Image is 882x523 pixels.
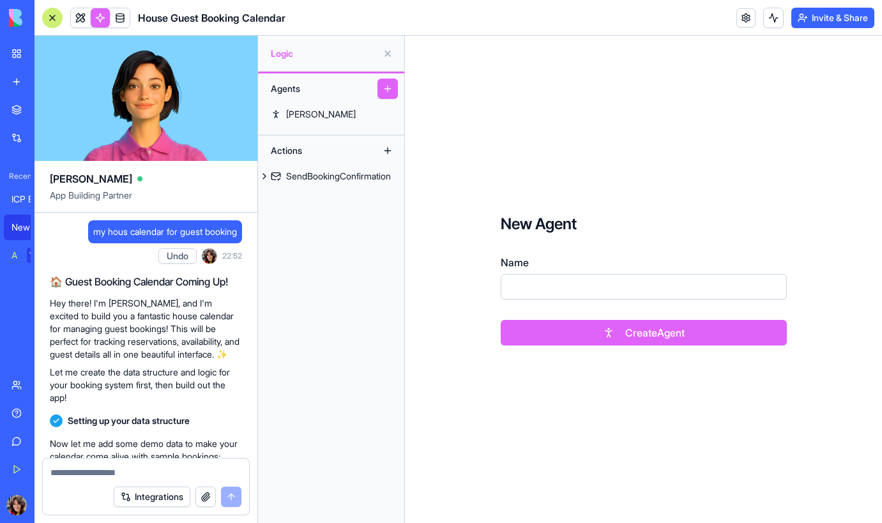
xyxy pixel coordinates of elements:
[4,243,55,268] a: AI Logo GeneratorTRY
[114,487,190,507] button: Integrations
[4,171,31,181] span: Recent
[501,320,787,345] button: CreateAgent
[50,297,242,361] p: Hey there! I'm [PERSON_NAME], and I'm excited to build you a fantastic house calendar for managin...
[791,8,874,28] button: Invite & Share
[50,366,242,404] p: Let me create the data structure and logic for your booking system first, then build out the app!
[68,414,190,427] span: Setting up your data structure
[50,437,242,463] p: Now let me add some demo data to make your calendar come alive with sample bookings:
[11,249,18,262] div: AI Logo Generator
[50,171,132,186] span: [PERSON_NAME]
[50,189,242,212] span: App Building Partner
[271,47,377,60] span: Logic
[264,79,367,99] div: Agents
[264,140,367,161] div: Actions
[258,166,404,186] a: SendBookingConfirmation
[11,221,47,234] div: New App
[4,215,55,240] a: New App
[222,251,242,261] span: 22:52
[50,274,242,289] h2: 🏠 Guest Booking Calendar Coming Up!
[93,225,237,238] span: my hous calendar for guest booking
[9,9,88,27] img: logo
[27,248,47,263] div: TRY
[158,248,197,264] button: Undo
[501,214,787,234] h3: New Agent
[258,104,404,125] a: [PERSON_NAME]
[6,495,27,515] img: ACg8ocKwLTNv1ViAdwkI4OcA7USREZL2Zp5D0siHwIINcKUNWvV_dnzMJA=s96-c
[286,170,391,183] div: SendBookingConfirmation
[286,108,356,121] div: [PERSON_NAME]
[4,186,55,212] a: ICP Builder
[202,248,217,264] img: ACg8ocKwLTNv1ViAdwkI4OcA7USREZL2Zp5D0siHwIINcKUNWvV_dnzMJA=s96-c
[11,193,47,206] div: ICP Builder
[501,255,529,270] label: Name
[138,10,285,26] span: House Guest Booking Calendar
